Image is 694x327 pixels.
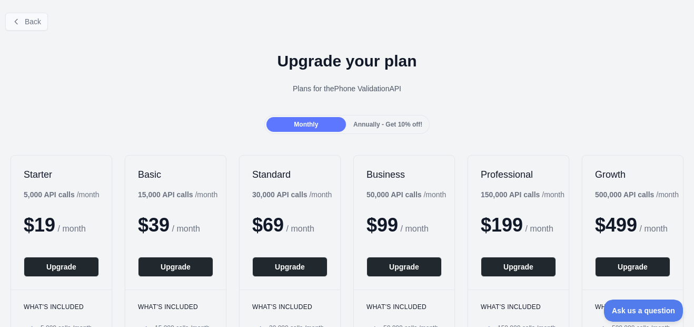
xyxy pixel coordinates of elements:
h2: Standard [252,168,328,181]
b: 50,000 API calls [366,190,422,199]
b: 150,000 API calls [481,190,540,199]
span: $ 99 [366,214,398,236]
h2: Professional [481,168,556,181]
span: $ 499 [595,214,637,236]
h2: Business [366,168,442,181]
iframe: Toggle Customer Support [604,300,683,322]
b: 30,000 API calls [252,190,308,199]
b: 500,000 API calls [595,190,654,199]
div: / month [481,189,564,200]
div: / month [252,189,332,200]
h2: Growth [595,168,670,181]
div: / month [366,189,446,200]
span: $ 199 [481,214,523,236]
div: / month [595,189,679,200]
span: $ 69 [252,214,284,236]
